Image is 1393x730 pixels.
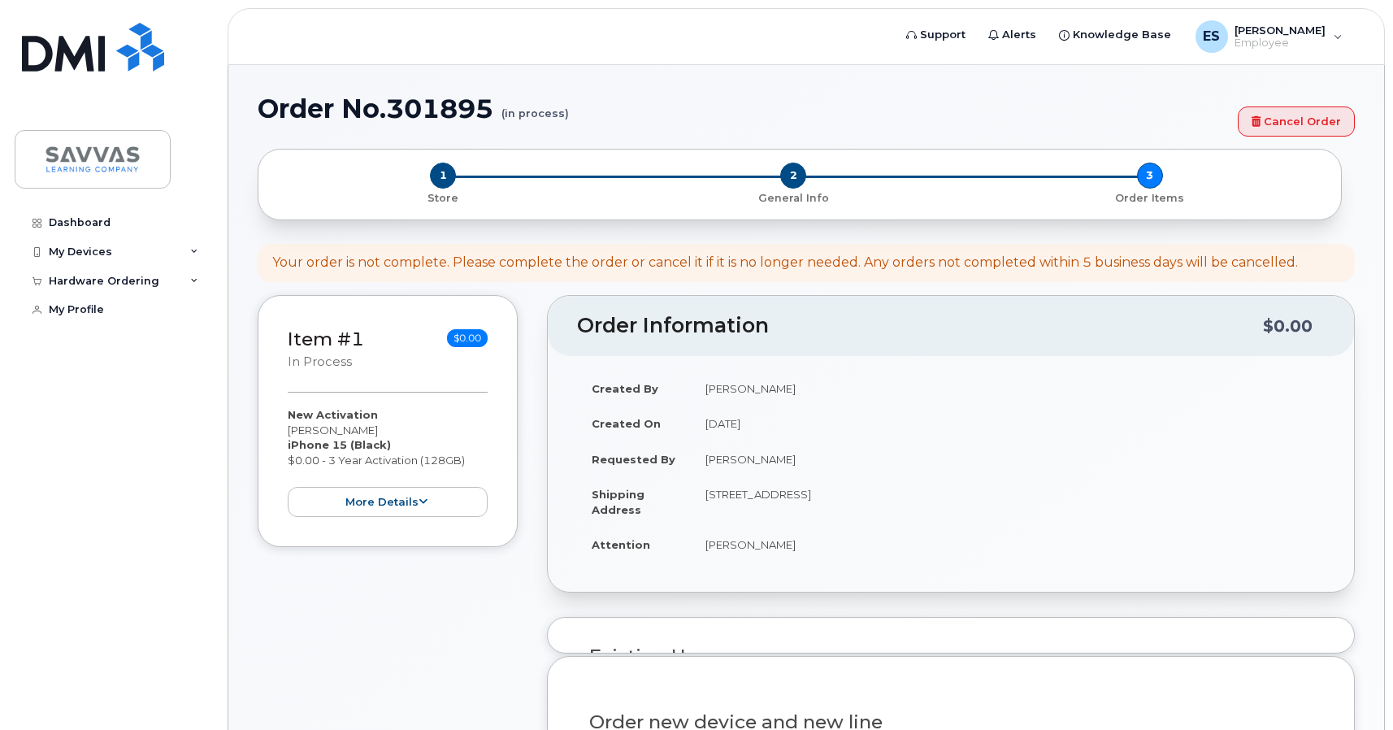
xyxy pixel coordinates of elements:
span: 2 [780,163,806,189]
td: [PERSON_NAME] [691,371,1325,406]
span: 1 [430,163,456,189]
td: [DATE] [691,406,1325,441]
strong: New Activation [288,408,378,421]
strong: iPhone 15 (Black) [288,438,391,451]
p: Store [278,191,609,206]
h3: Existing User [589,646,1313,667]
a: 2 General Info [615,189,972,206]
a: Item #1 [288,328,364,350]
h2: Order Information [577,315,1263,337]
strong: Shipping Address [592,488,644,516]
p: General Info [622,191,966,206]
strong: Created By [592,382,658,395]
div: [PERSON_NAME] $0.00 - 3 Year Activation (128GB) [288,407,488,517]
td: [STREET_ADDRESS] [691,476,1325,527]
span: $0.00 [447,329,488,347]
small: in process [288,354,352,369]
a: Cancel Order [1238,106,1355,137]
strong: Attention [592,538,650,551]
button: more details [288,487,488,517]
a: 1 Store [271,189,615,206]
div: $0.00 [1263,311,1313,341]
h1: Order No.301895 [258,94,1230,123]
td: [PERSON_NAME] [691,527,1325,563]
strong: Created On [592,417,661,430]
td: [PERSON_NAME] [691,441,1325,477]
strong: Requested By [592,453,675,466]
small: (in process) [501,94,569,119]
div: Your order is not complete. Please complete the order or cancel it if it is no longer needed. Any... [272,254,1298,272]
